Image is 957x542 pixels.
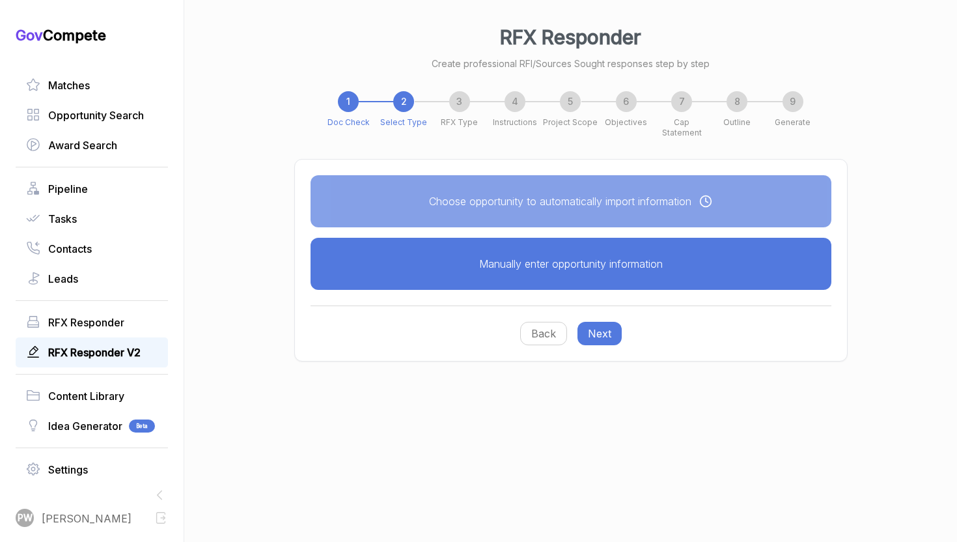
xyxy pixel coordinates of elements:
span: Generate [775,117,811,128]
a: Award Search [26,137,158,153]
a: Idea GeneratorBeta [26,418,158,434]
span: Gov [16,27,43,44]
span: Leads [48,271,78,287]
span: Doc Check [327,117,370,128]
span: Project Scope [543,117,598,128]
span: RFX Type [441,117,478,128]
span: Contacts [48,241,92,257]
a: RFX Responder V2 [26,345,158,360]
a: Opportunity Search [26,107,158,123]
span: Choose opportunity to automatically import information [429,195,691,208]
span: Opportunity Search [48,107,144,123]
span: Cap Statement [654,117,710,138]
p: Create professional RFI/Sources Sought responses step by step [205,57,936,70]
div: 7 [671,91,692,112]
a: Content Library [26,388,158,404]
button: Choose opportunity to automatically import information [311,175,831,227]
span: RFX Responder V2 [48,345,141,360]
span: Award Search [48,137,117,153]
h1: Compete [16,26,168,44]
a: Pipeline [26,181,158,197]
span: Select Type [380,117,427,128]
a: Leads [26,271,158,287]
h1: RFX Responder [205,23,936,52]
span: Beta [129,420,155,433]
div: 8 [727,91,747,112]
span: [PERSON_NAME] [42,511,132,526]
a: RFX Responder [26,315,158,330]
div: 4 [505,91,525,112]
div: 6 [616,91,637,112]
span: Idea Generator [48,418,122,434]
span: Tasks [48,211,77,227]
a: Matches [26,78,158,93]
button: Next [577,322,622,345]
span: Outline [723,117,751,128]
span: Instructions [493,117,537,128]
a: Tasks [26,211,158,227]
div: 5 [560,91,581,112]
div: 1 [338,91,359,112]
span: Settings [48,462,88,478]
span: Pipeline [48,181,88,197]
div: 9 [783,91,803,112]
button: Back [520,322,567,345]
span: RFX Responder [48,315,124,330]
div: 2 [393,91,414,112]
a: Contacts [26,241,158,257]
span: Content Library [48,388,124,404]
span: Objectives [605,117,647,128]
a: Settings [26,462,158,478]
span: Matches [48,78,90,93]
button: Manually enter opportunity information [311,238,831,290]
div: 3 [449,91,470,112]
span: PW [18,511,33,525]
